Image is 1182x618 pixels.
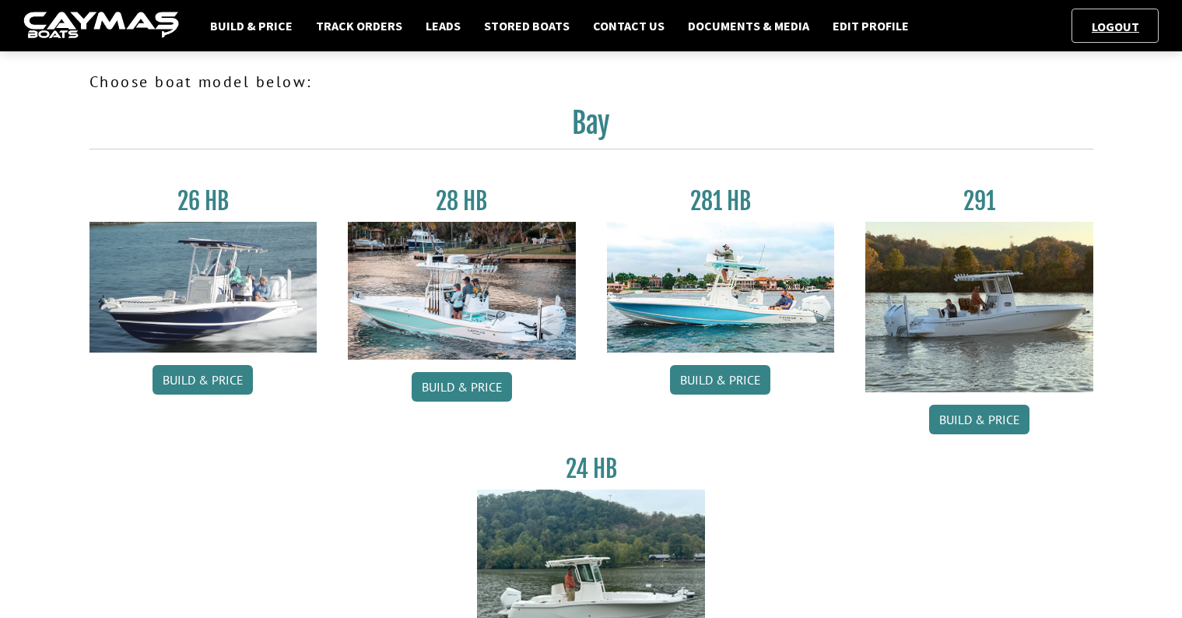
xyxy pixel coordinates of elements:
[607,187,835,216] h3: 281 HB
[477,455,705,483] h3: 24 HB
[202,16,300,36] a: Build & Price
[929,405,1029,434] a: Build & Price
[865,222,1093,392] img: 291_Thumbnail.jpg
[476,16,577,36] a: Stored Boats
[412,372,512,402] a: Build & Price
[23,12,179,40] img: caymas-dealer-connect-2ed40d3bc7270c1d8d7ffb4b79bf05adc795679939227970def78ec6f6c03838.gif
[1084,19,1147,34] a: Logout
[418,16,468,36] a: Leads
[607,222,835,353] img: 28-hb-twin.jpg
[89,70,1093,93] p: Choose boat model below:
[585,16,672,36] a: Contact Us
[865,187,1093,216] h3: 291
[89,187,317,216] h3: 26 HB
[89,106,1093,149] h2: Bay
[348,187,576,216] h3: 28 HB
[153,365,253,395] a: Build & Price
[680,16,817,36] a: Documents & Media
[670,365,770,395] a: Build & Price
[348,222,576,360] img: 28_hb_thumbnail_for_caymas_connect.jpg
[825,16,917,36] a: Edit Profile
[89,222,317,353] img: 26_new_photo_resized.jpg
[308,16,410,36] a: Track Orders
